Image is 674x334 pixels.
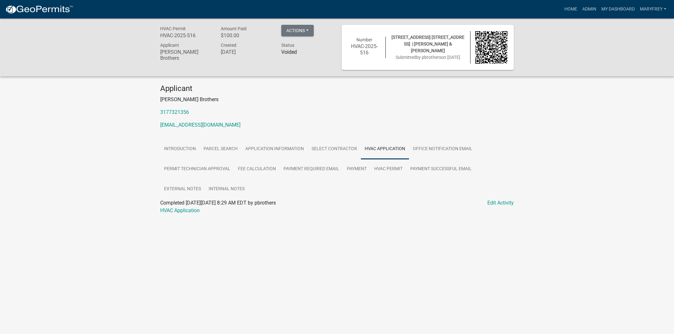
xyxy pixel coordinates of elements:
[160,49,211,61] h6: [PERSON_NAME] Brothers
[348,43,381,55] h6: HVAC-2025-516
[281,25,314,36] button: Actions
[160,32,211,38] h6: HVAC-2025-516
[221,49,272,55] h6: [DATE]
[281,49,297,55] strong: Voided
[580,3,599,15] a: Admin
[160,207,200,213] a: HVAC Application
[416,55,441,60] span: by pbrothers
[396,55,460,60] span: Submitted on [DATE]
[160,159,234,179] a: Permit Technician Approval
[160,26,186,31] span: HVAC Permit
[221,43,236,48] span: Created
[308,139,361,159] a: Select contractor
[241,139,308,159] a: Application Information
[205,179,248,199] a: Internal Notes
[343,159,370,179] a: Payment
[356,37,372,42] span: Number
[221,26,247,31] span: Amount Paid
[487,199,514,207] a: Edit Activity
[160,122,240,128] a: [EMAIL_ADDRESS][DOMAIN_NAME]
[200,139,241,159] a: Parcel search
[409,139,476,159] a: Office Notification Email
[160,96,514,103] p: [PERSON_NAME] Brothers
[160,200,276,206] span: Completed [DATE][DATE] 8:29 AM EDT by pbrothers
[637,3,669,15] a: MaryFrey
[160,43,179,48] span: Applicant
[221,32,272,38] h6: $100.00
[160,139,200,159] a: Introduction
[281,43,294,48] span: Status
[599,3,637,15] a: My Dashboard
[370,159,406,179] a: HVAC Permit
[391,35,464,53] span: [STREET_ADDRESS] [STREET_ADDRESS] | [PERSON_NAME] & [PERSON_NAME]
[361,139,409,159] a: HVAC Application
[406,159,476,179] a: Payment Successful Email
[280,159,343,179] a: Payment Required Email
[475,31,508,64] img: QR code
[160,109,189,115] a: 3177321356
[160,84,514,93] h4: Applicant
[234,159,280,179] a: Fee Calculation
[160,179,205,199] a: External Notes
[562,3,580,15] a: Home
